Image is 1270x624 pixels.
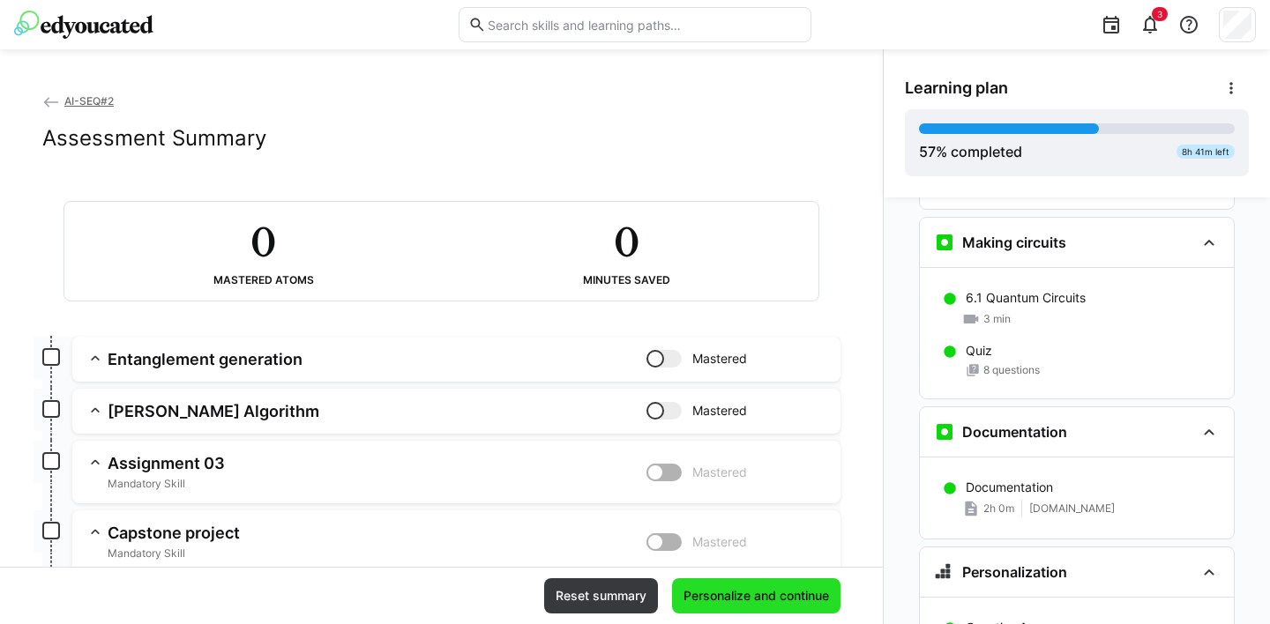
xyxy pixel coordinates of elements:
[250,216,275,267] h2: 0
[983,312,1011,326] span: 3 min
[983,363,1040,377] span: 8 questions
[42,94,114,108] a: AI-SEQ#2
[108,401,646,421] h3: [PERSON_NAME] Algorithm
[42,125,266,152] h2: Assessment Summary
[108,523,646,543] h3: Capstone project
[583,274,670,286] div: Minutes saved
[919,141,1022,162] div: % completed
[692,402,747,420] span: Mastered
[553,587,649,605] span: Reset summary
[966,289,1086,307] p: 6.1 Quantum Circuits
[692,350,747,368] span: Mastered
[905,78,1008,98] span: Learning plan
[213,274,314,286] div: Mastered atoms
[983,501,1014,516] span: 2h 0m
[544,578,658,613] button: Reset summary
[1157,9,1162,19] span: 3
[614,216,639,267] h2: 0
[681,587,832,605] span: Personalize and continue
[486,17,802,33] input: Search skills and learning paths…
[108,349,646,369] h3: Entanglement generation
[1029,501,1115,516] span: [DOMAIN_NAME]
[1177,145,1235,159] div: 8h 41m left
[692,533,747,551] span: Mastered
[692,464,747,481] span: Mastered
[966,479,1053,496] p: Documentation
[108,546,646,561] span: Mandatory Skill
[672,578,840,613] button: Personalize and continue
[962,563,1067,581] h3: Personalization
[108,453,646,473] h3: Assignment 03
[919,143,936,160] span: 57
[962,234,1066,251] h3: Making circuits
[962,423,1067,441] h3: Documentation
[108,477,646,491] span: Mandatory Skill
[966,342,992,360] p: Quiz
[64,94,114,108] span: AI-SEQ#2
